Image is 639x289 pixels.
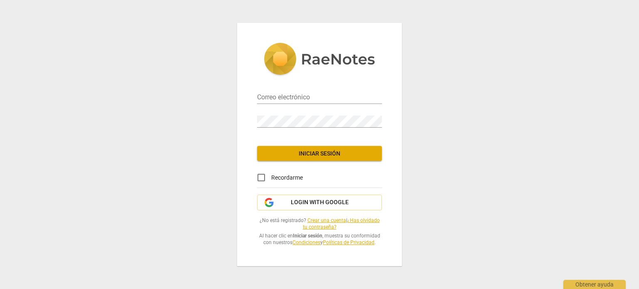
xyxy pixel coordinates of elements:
span: Iniciar sesión [264,150,375,158]
button: Login with Google [257,195,382,210]
span: Login with Google [291,198,349,207]
a: Condiciones [292,240,320,245]
span: Recordarme [271,173,303,182]
span: Al hacer clic en , muestra su conformidad con nuestros y . [257,232,382,246]
b: Iniciar sesión [293,233,322,239]
span: ¿No está registrado? | [257,217,382,231]
button: Iniciar sesión [257,146,382,161]
div: Obtener ayuda [563,280,626,289]
img: 5ac2273c67554f335776073100b6d88f.svg [264,43,375,77]
a: Crear una cuenta [307,217,346,223]
a: ¿Has olvidado tu contraseña? [303,217,380,230]
a: Políticas de Privacidad [323,240,374,245]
